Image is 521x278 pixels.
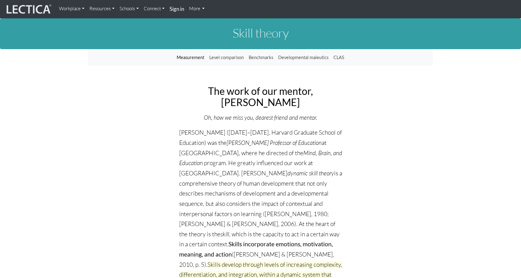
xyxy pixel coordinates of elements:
a: Schools [117,2,141,15]
h1: Skill theory [88,26,433,40]
a: CLAS [331,52,347,63]
strong: Skills incorporate emotions, motivation, meaning, and action [179,240,333,258]
a: Workplace [57,2,87,15]
a: Sign in [167,2,187,16]
i: dynamic skill theory [288,169,334,177]
h2: The work of our mentor, [PERSON_NAME] [179,86,342,107]
a: Measurement [174,52,207,63]
a: More [187,2,207,15]
a: Connect [141,2,167,15]
a: Level comparison [207,52,246,63]
a: Developmental maieutics [276,52,331,63]
i: skill [220,230,229,238]
strong: Sign in [170,6,184,12]
i: Oh, how we miss you, dearest friend and mentor. [204,114,317,121]
i: [PERSON_NAME] Professor of Education [227,139,322,146]
img: lecticalive [5,3,52,15]
a: Resources [87,2,117,15]
a: Benchmarks [246,52,276,63]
